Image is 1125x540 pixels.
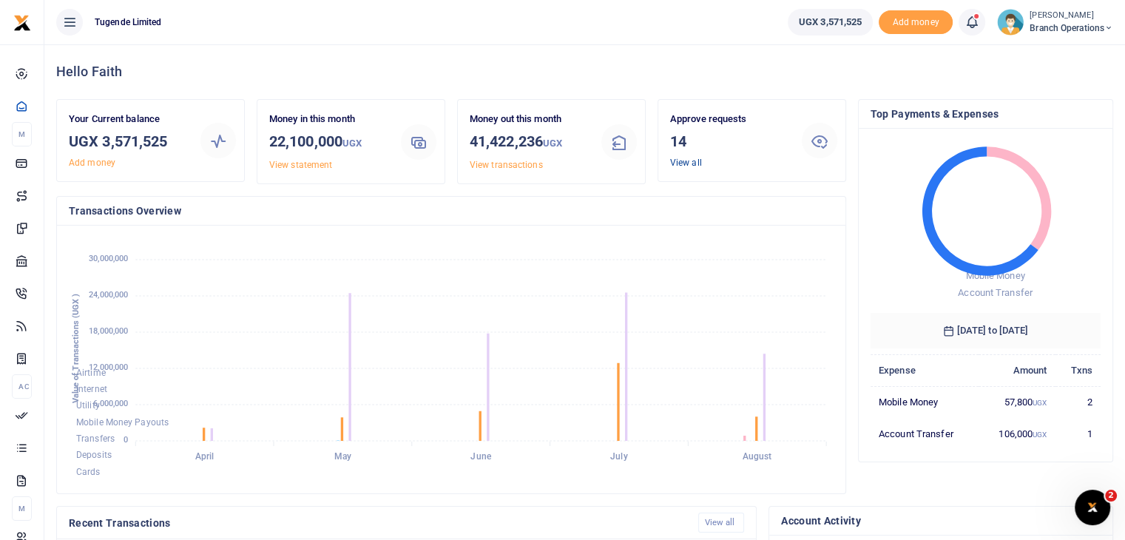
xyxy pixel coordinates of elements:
[1030,10,1113,22] small: [PERSON_NAME]
[997,9,1024,36] img: profile-user
[124,435,128,445] tspan: 0
[269,160,332,170] a: View statement
[1033,399,1047,407] small: UGX
[69,112,189,127] p: Your Current balance
[12,122,32,146] li: M
[879,10,953,35] span: Add money
[76,417,169,428] span: Mobile Money Payouts
[13,16,31,27] a: logo-small logo-large logo-large
[12,496,32,521] li: M
[470,451,491,462] tspan: June
[997,9,1113,36] a: profile-user [PERSON_NAME] Branch Operations
[195,451,214,462] tspan: April
[470,112,589,127] p: Money out this month
[871,106,1101,122] h4: Top Payments & Expenses
[76,433,115,444] span: Transfers
[799,15,862,30] span: UGX 3,571,525
[979,418,1055,449] td: 106,000
[12,374,32,399] li: Ac
[871,313,1101,348] h6: [DATE] to [DATE]
[93,399,128,408] tspan: 6,000,000
[781,513,1101,529] h4: Account Activity
[470,130,589,155] h3: 41,422,236
[342,138,362,149] small: UGX
[1105,490,1117,502] span: 2
[89,326,128,336] tspan: 18,000,000
[89,16,168,29] span: Tugende Limited
[69,515,686,531] h4: Recent Transactions
[89,290,128,300] tspan: 24,000,000
[871,354,979,386] th: Expense
[965,270,1024,281] span: Mobile Money
[698,513,745,533] a: View all
[610,451,627,462] tspan: July
[788,9,873,36] a: UGX 3,571,525
[1055,354,1101,386] th: Txns
[958,287,1033,298] span: Account Transfer
[871,418,979,449] td: Account Transfer
[670,130,790,152] h3: 14
[76,384,107,394] span: Internet
[543,138,562,149] small: UGX
[71,294,81,404] text: Value of Transactions (UGX )
[979,354,1055,386] th: Amount
[743,451,772,462] tspan: August
[1030,21,1113,35] span: Branch Operations
[89,254,128,263] tspan: 30,000,000
[76,401,100,411] span: Utility
[69,158,115,168] a: Add money
[56,64,1113,80] h4: Hello Faith
[1055,386,1101,418] td: 2
[470,160,543,170] a: View transactions
[13,14,31,32] img: logo-small
[1055,418,1101,449] td: 1
[269,130,389,155] h3: 22,100,000
[979,386,1055,418] td: 57,800
[1033,431,1047,439] small: UGX
[269,112,389,127] p: Money in this month
[76,450,112,461] span: Deposits
[871,386,979,418] td: Mobile Money
[670,112,790,127] p: Approve requests
[782,9,879,36] li: Wallet ballance
[76,368,106,378] span: Airtime
[69,130,189,152] h3: UGX 3,571,525
[670,158,702,168] a: View all
[879,10,953,35] li: Toup your wallet
[89,362,128,372] tspan: 12,000,000
[879,16,953,27] a: Add money
[334,451,351,462] tspan: May
[1075,490,1110,525] iframe: Intercom live chat
[76,467,101,477] span: Cards
[69,203,834,219] h4: Transactions Overview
